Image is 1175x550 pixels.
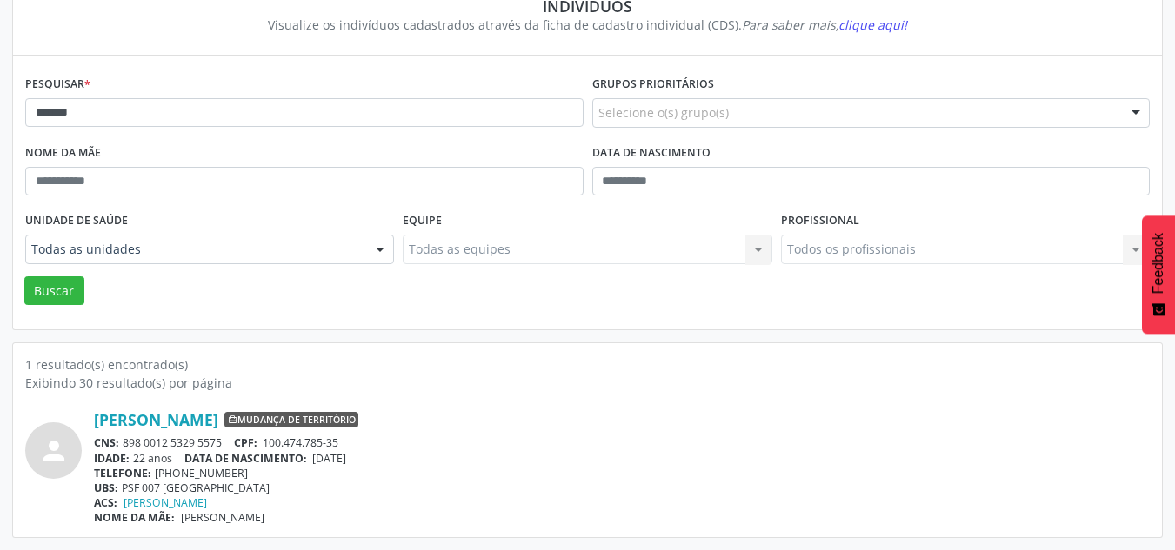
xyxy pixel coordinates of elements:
span: CPF: [234,435,257,450]
span: Selecione o(s) grupo(s) [598,103,729,122]
span: UBS: [94,480,118,495]
span: Todas as unidades [31,241,358,258]
label: Nome da mãe [25,140,101,167]
a: [PERSON_NAME] [94,410,218,429]
i: person [38,435,70,467]
span: [DATE] [312,451,346,466]
button: Feedback - Mostrar pesquisa [1142,215,1175,334]
div: 22 anos [94,451,1150,466]
span: Feedback [1151,233,1166,294]
span: CNS: [94,435,119,450]
span: ACS: [94,495,117,510]
span: DATA DE NASCIMENTO: [184,451,307,466]
div: Visualize os indivíduos cadastrados através da ficha de cadastro individual (CDS). [37,16,1138,34]
span: TELEFONE: [94,466,151,480]
span: clique aqui! [838,17,907,33]
span: [PERSON_NAME] [181,510,264,525]
div: PSF 007 [GEOGRAPHIC_DATA] [94,480,1150,495]
div: [PHONE_NUMBER] [94,466,1150,480]
div: 898 0012 5329 5575 [94,435,1150,450]
div: Exibindo 30 resultado(s) por página [25,374,1150,392]
span: IDADE: [94,451,130,466]
span: 100.474.785-35 [263,435,338,450]
i: Para saber mais, [742,17,907,33]
span: NOME DA MÃE: [94,510,175,525]
label: Profissional [781,208,859,235]
label: Equipe [403,208,442,235]
label: Unidade de saúde [25,208,128,235]
a: [PERSON_NAME] [124,495,207,510]
div: 1 resultado(s) encontrado(s) [25,355,1150,374]
label: Grupos prioritários [592,71,714,98]
button: Buscar [24,276,84,306]
span: Mudança de território [224,412,358,427]
label: Data de nascimento [592,140,711,167]
label: Pesquisar [25,71,90,98]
